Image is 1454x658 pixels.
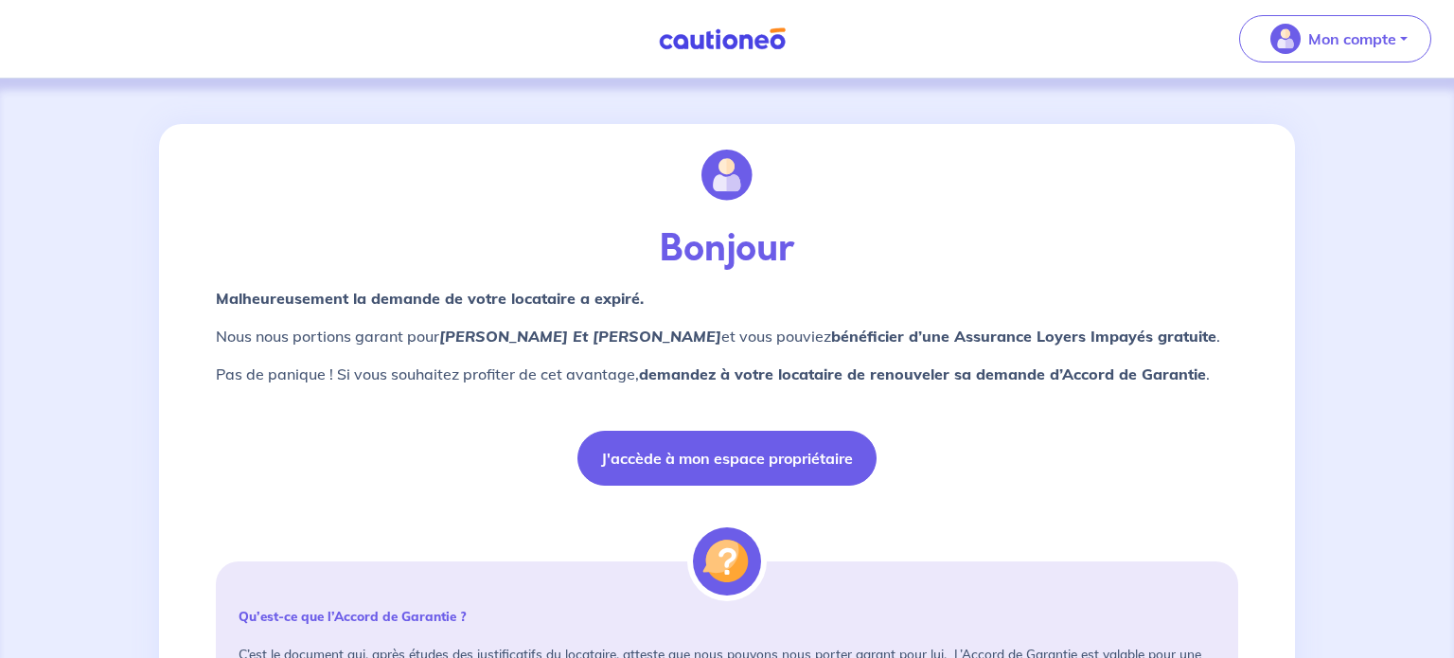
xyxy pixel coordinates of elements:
[1270,24,1301,54] img: illu_account_valid_menu.svg
[1308,27,1396,50] p: Mon compte
[651,27,793,51] img: Cautioneo
[216,325,1238,347] p: Nous nous portions garant pour et vous pouviez .
[439,327,721,346] em: [PERSON_NAME] Et [PERSON_NAME]
[693,527,761,596] img: illu_alert_question.svg
[216,289,644,308] strong: Malheureusement la demande de votre locataire a expiré.
[639,365,1206,383] strong: demandez à votre locataire de renouveler sa demande d’Accord de Garantie
[831,327,1216,346] strong: bénéficier d’une Assurance Loyers Impayés gratuite
[577,431,877,486] button: J'accède à mon espace propriétaire
[701,150,753,201] img: illu_account.svg
[216,363,1238,385] p: Pas de panique ! Si vous souhaitez profiter de cet avantage, .
[239,608,466,624] strong: Qu’est-ce que l’Accord de Garantie ?
[216,226,1238,272] p: Bonjour
[1239,15,1431,62] button: illu_account_valid_menu.svgMon compte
